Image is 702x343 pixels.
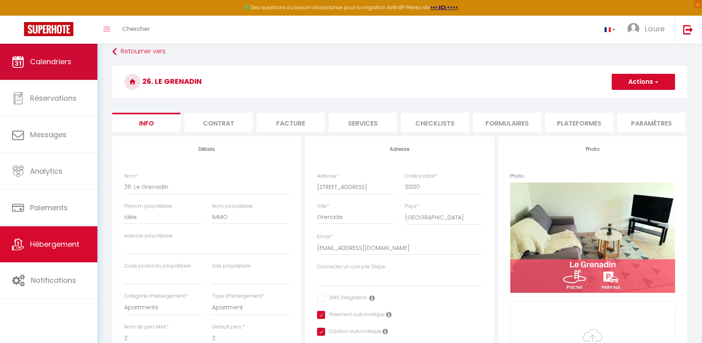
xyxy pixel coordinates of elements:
img: ... [627,23,639,35]
span: Réservations [30,93,77,103]
label: Connecter un compte Stripe [317,263,385,271]
span: Hébergement [30,239,79,249]
span: Paiements [30,203,68,213]
label: Pays [405,203,419,210]
a: >>> ICI <<<< [430,4,458,11]
label: Code postal [405,173,437,180]
label: Catégorie d'hébergement [124,292,188,300]
li: Formulaires [473,113,541,132]
label: Default pers. [212,323,245,331]
label: Adresse [317,173,339,180]
a: ... Laure [621,16,675,44]
h3: 26. Le Grenadin [112,66,687,98]
label: Ville [317,203,329,210]
li: Info [112,113,180,132]
span: Calendriers [30,57,71,67]
span: Messages [30,130,67,140]
h4: Photo [510,146,675,152]
label: Nom [124,173,138,180]
label: Type d'hébergement [212,292,264,300]
a: Chercher [116,16,156,44]
img: logout [683,24,693,35]
img: Super Booking [24,22,73,36]
span: Chercher [122,24,150,33]
label: Code postal du propriétaire [124,262,191,270]
h4: Détails [124,146,289,152]
label: Nom de pers MAX [124,323,169,331]
label: Ville propriétaire [212,262,251,270]
span: Laure [645,24,665,34]
span: Analytics [30,166,63,176]
label: Email [317,233,333,241]
label: Nom propriétaire [212,203,253,210]
li: Paramètres [617,113,686,132]
li: Contrat [184,113,253,132]
label: Adresse propriétaire [124,232,173,240]
label: Photo [510,173,524,180]
button: Actions [612,74,675,90]
li: Plateformes [545,113,613,132]
li: Services [329,113,397,132]
label: Prénom propriétaire [124,203,172,210]
label: Caution automatique [325,328,381,337]
span: Notifications [31,275,76,285]
li: Facture [257,113,325,132]
li: Checklists [401,113,469,132]
h4: Adresse [317,146,482,152]
a: Retourner vers [112,45,687,59]
label: Paiement automatique [325,311,385,320]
